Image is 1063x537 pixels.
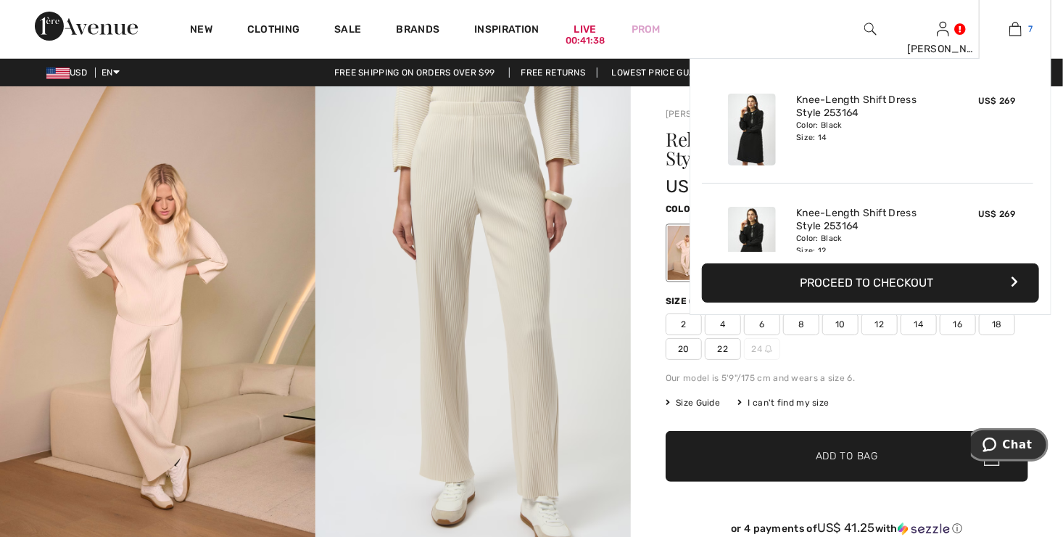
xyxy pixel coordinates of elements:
iframe: Opens a widget where you can chat to one of our agents [971,428,1048,464]
div: Color: Black Size: 12 [796,233,939,256]
div: I can't find my size [737,396,829,409]
span: 22 [705,338,741,360]
span: 8 [783,313,819,335]
a: Brands [397,23,440,38]
div: [PERSON_NAME] [907,41,978,57]
a: Sign In [937,22,949,36]
div: Our model is 5'9"/175 cm and wears a size 6. [666,372,1028,385]
span: Color: [666,204,700,214]
a: Knee-Length Shift Dress Style 253164 [796,94,939,120]
img: My Info [937,20,949,38]
div: Birch [668,226,706,280]
span: 14 [901,313,937,335]
span: Size Guide [666,396,720,409]
img: ring-m.svg [765,345,772,353]
span: 24 [744,338,780,360]
span: EN [102,67,120,78]
img: My Bag [1009,20,1022,38]
div: or 4 payments of with [666,521,1028,536]
span: USD [46,67,93,78]
span: 18 [979,313,1015,335]
span: US$ 165 [666,176,733,197]
button: Proceed to Checkout [702,263,1039,303]
span: 7 [1029,22,1033,36]
a: Sale [334,23,361,38]
div: 00:41:38 [566,34,605,48]
span: US$ 269 [978,96,1016,106]
a: Free Returns [509,67,598,78]
a: Clothing [247,23,299,38]
div: Color: Black Size: 14 [796,120,939,143]
img: 1ère Avenue [35,12,138,41]
h1: Relaxed Pleated Trousers Style 254006 [666,130,968,168]
a: Lowest Price Guarantee [600,67,741,78]
a: Live00:41:38 [574,22,597,37]
button: Add to Bag [666,431,1028,482]
a: Free shipping on orders over $99 [323,67,507,78]
img: Sezzle [898,522,950,536]
span: Inspiration [474,23,539,38]
img: Knee-Length Shift Dress Style 253164 [728,207,776,279]
img: US Dollar [46,67,70,79]
a: Knee-Length Shift Dress Style 253164 [796,207,939,233]
img: Knee-Length Shift Dress Style 253164 [728,94,776,165]
span: 20 [666,338,702,360]
a: 7 [980,20,1051,38]
a: Prom [632,22,661,37]
div: Size ([GEOGRAPHIC_DATA]/[GEOGRAPHIC_DATA]): [666,295,908,308]
span: 16 [940,313,976,335]
span: 10 [822,313,859,335]
a: New [190,23,212,38]
span: 2 [666,313,702,335]
span: 12 [861,313,898,335]
span: 4 [705,313,741,335]
img: search the website [864,20,877,38]
span: US$ 41.25 [817,520,875,535]
span: US$ 269 [978,209,1016,219]
span: 6 [744,313,780,335]
span: Add to Bag [816,449,878,464]
a: [PERSON_NAME] [666,109,738,119]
